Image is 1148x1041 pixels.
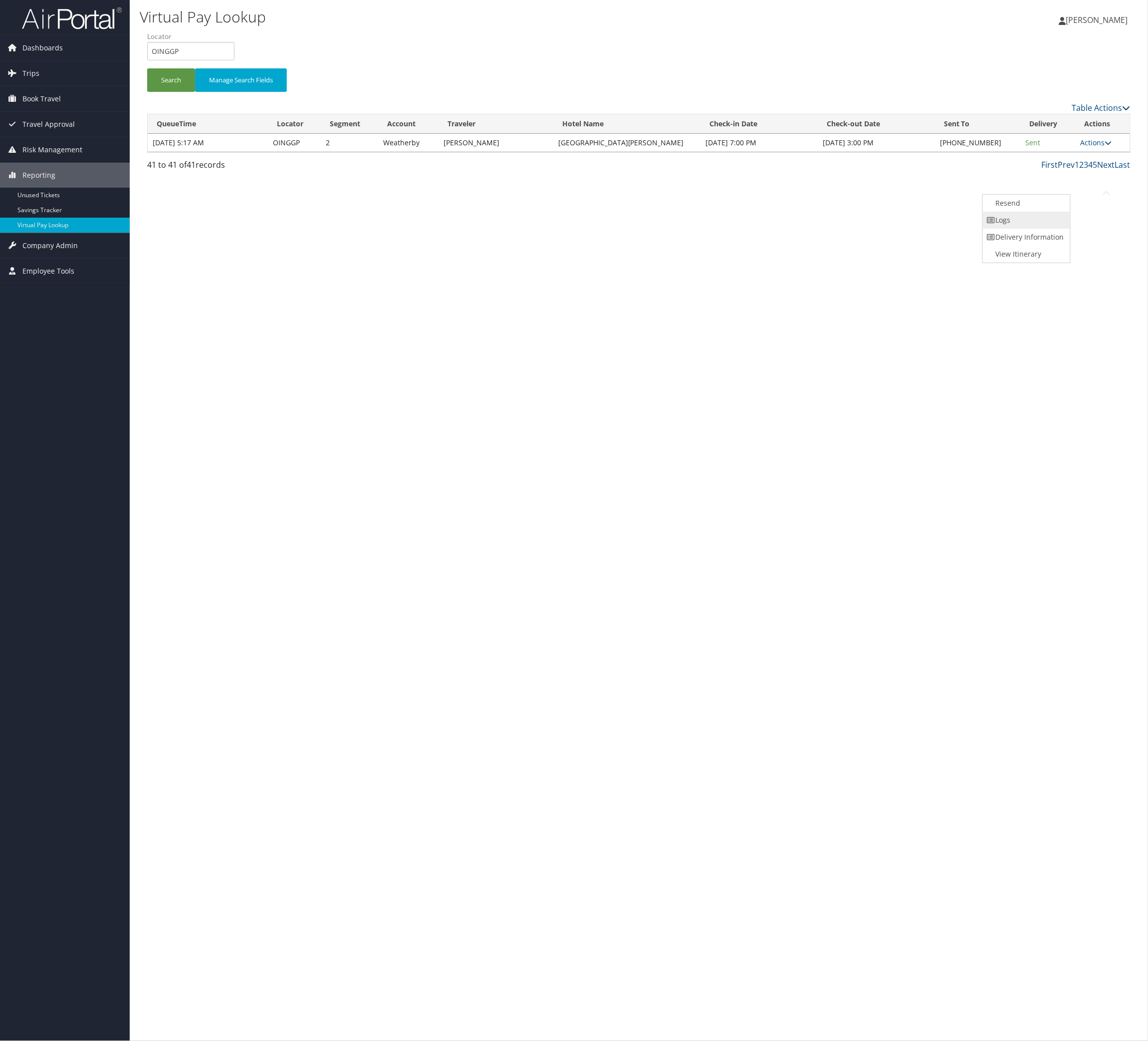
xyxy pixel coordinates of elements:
th: Check-out Date: activate to sort column ascending [818,114,935,134]
td: Weatherby [378,134,438,152]
span: Employee Tools [22,259,74,284]
a: Last [1115,159,1131,170]
th: Locator: activate to sort column ascending [268,114,321,134]
th: Account: activate to sort column ascending [378,114,438,134]
label: Locator [147,31,242,41]
td: [GEOGRAPHIC_DATA][PERSON_NAME] [553,134,701,152]
span: Book Travel [22,86,61,111]
a: Logs [983,212,1068,229]
span: 41 [187,159,196,170]
th: Traveler: activate to sort column ascending [439,114,553,134]
a: View Itinerary [983,246,1068,263]
a: 2 [1080,159,1084,170]
td: OINGGP [268,134,321,152]
th: Segment: activate to sort column ascending [321,114,379,134]
h1: Virtual Pay Lookup [140,6,805,27]
th: Sent To: activate to sort column ascending [935,114,1021,134]
td: [DATE] 7:00 PM [700,134,818,152]
span: [PERSON_NAME] [1066,14,1128,25]
span: Risk Management [22,137,82,162]
span: Sent [1026,138,1041,147]
a: Actions [1080,138,1112,147]
th: Actions [1075,114,1130,134]
td: [PHONE_NUMBER] [935,134,1021,152]
a: 5 [1093,159,1098,170]
span: Travel Approval [22,112,75,137]
button: Manage Search Fields [195,68,287,92]
a: Resend [983,195,1068,212]
a: Delivery Information [983,229,1068,246]
a: First [1042,159,1058,170]
a: 4 [1089,159,1093,170]
a: Next [1098,159,1115,170]
a: [PERSON_NAME] [1059,5,1138,35]
th: Check-in Date: activate to sort column ascending [700,114,818,134]
a: Table Actions [1072,102,1131,113]
td: [PERSON_NAME] [439,134,553,152]
span: Reporting [22,163,55,188]
div: 41 to 41 of records [147,159,382,176]
img: airportal-logo.png [22,6,122,30]
th: Delivery: activate to sort column ascending [1021,114,1076,134]
td: [DATE] 5:17 AM [148,134,268,152]
span: Trips [22,61,39,86]
th: QueueTime: activate to sort column descending [148,114,268,134]
td: 2 [321,134,379,152]
button: Search [147,68,195,92]
span: Company Admin [22,233,78,258]
a: Prev [1058,159,1075,170]
a: 1 [1075,159,1080,170]
a: 3 [1084,159,1089,170]
th: Hotel Name: activate to sort column ascending [553,114,701,134]
span: Dashboards [22,35,63,60]
td: [DATE] 3:00 PM [818,134,935,152]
